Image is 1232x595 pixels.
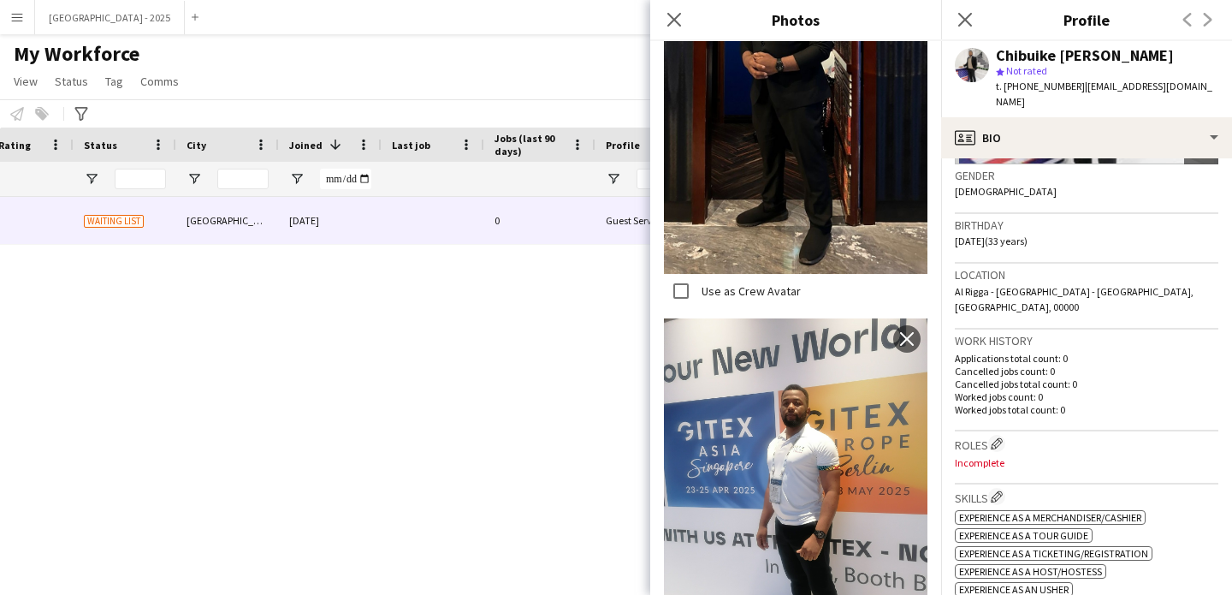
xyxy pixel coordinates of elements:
[484,197,595,244] div: 0
[115,169,166,189] input: Status Filter Input
[650,9,941,31] h3: Photos
[14,41,139,67] span: My Workforce
[996,48,1174,63] div: Chibuike [PERSON_NAME]
[84,171,99,187] button: Open Filter Menu
[176,197,279,244] div: [GEOGRAPHIC_DATA]
[595,197,705,244] div: Guest Services Team
[955,456,1218,469] p: Incomplete
[955,185,1057,198] span: [DEMOGRAPHIC_DATA]
[955,352,1218,365] p: Applications total count: 0
[955,333,1218,348] h3: Work history
[7,70,44,92] a: View
[105,74,123,89] span: Tag
[996,80,1085,92] span: t. [PHONE_NUMBER]
[279,197,382,244] div: [DATE]
[606,139,640,152] span: Profile
[959,511,1141,524] span: Experience as a Merchandiser/Cashier
[320,169,371,189] input: Joined Filter Input
[996,80,1212,108] span: | [EMAIL_ADDRESS][DOMAIN_NAME]
[1006,64,1047,77] span: Not rated
[187,171,202,187] button: Open Filter Menu
[55,74,88,89] span: Status
[217,169,269,189] input: City Filter Input
[289,139,323,152] span: Joined
[955,488,1218,506] h3: Skills
[187,139,206,152] span: City
[133,70,186,92] a: Comms
[955,267,1218,283] h3: Location
[955,403,1218,416] p: Worked jobs total count: 0
[941,117,1232,158] div: Bio
[955,235,1028,247] span: [DATE] (33 years)
[606,171,621,187] button: Open Filter Menu
[955,168,1218,183] h3: Gender
[140,74,179,89] span: Comms
[84,139,117,152] span: Status
[955,378,1218,390] p: Cancelled jobs total count: 0
[959,565,1102,578] span: Experience as a Host/Hostess
[48,70,95,92] a: Status
[955,390,1218,403] p: Worked jobs count: 0
[289,171,305,187] button: Open Filter Menu
[955,217,1218,233] h3: Birthday
[955,435,1218,453] h3: Roles
[35,1,185,34] button: [GEOGRAPHIC_DATA] - 2025
[959,547,1148,560] span: Experience as a Ticketing/Registration
[955,365,1218,378] p: Cancelled jobs count: 0
[14,74,38,89] span: View
[959,529,1088,542] span: Experience as a Tour Guide
[71,104,92,124] app-action-btn: Advanced filters
[392,139,430,152] span: Last job
[98,70,130,92] a: Tag
[84,215,144,228] span: Waiting list
[637,169,695,189] input: Profile Filter Input
[698,283,801,298] label: Use as Crew Avatar
[941,9,1232,31] h3: Profile
[955,285,1193,313] span: Al Rigga - [GEOGRAPHIC_DATA] - [GEOGRAPHIC_DATA], [GEOGRAPHIC_DATA], 00000
[495,132,565,158] span: Jobs (last 90 days)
